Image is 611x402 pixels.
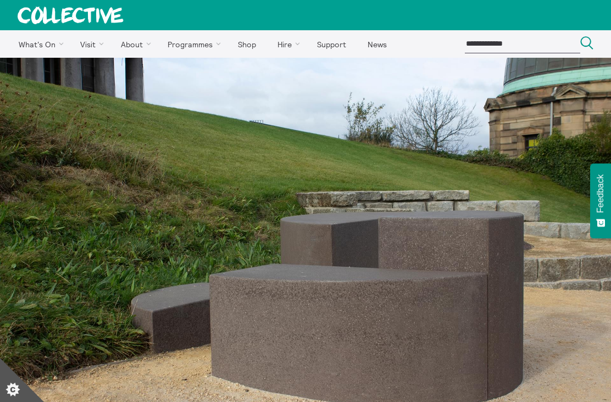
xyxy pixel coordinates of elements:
span: Feedback [596,174,606,213]
button: Feedback - Show survey [590,163,611,238]
a: Shop [228,30,265,58]
a: Visit [71,30,109,58]
a: Support [307,30,356,58]
a: Hire [268,30,305,58]
a: What's On [9,30,69,58]
a: News [358,30,396,58]
a: Programmes [158,30,226,58]
a: About [111,30,156,58]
